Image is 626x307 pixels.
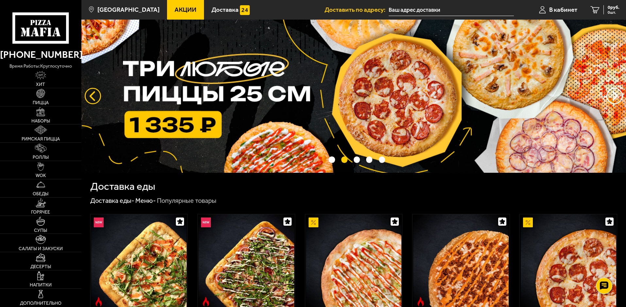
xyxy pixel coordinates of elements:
span: Роллы [33,155,49,160]
button: точки переключения [379,156,385,163]
img: Острое блюдо [201,297,211,307]
span: Доставить по адресу: [325,7,389,13]
span: 0 шт. [608,10,619,14]
img: Акционный [309,218,318,227]
img: 15daf4d41897b9f0e9f617042186c801.svg [240,5,250,15]
img: Акционный [523,218,533,227]
h1: Доставка еды [90,181,155,192]
span: В кабинет [549,7,577,13]
button: точки переключения [329,156,335,163]
img: Новинка [201,218,211,227]
span: Наборы [31,119,50,123]
span: WOK [36,173,46,178]
button: точки переключения [354,156,360,163]
span: Супы [34,228,47,233]
div: Популярные товары [157,197,216,205]
span: Римская пицца [22,137,60,141]
span: Акции [175,7,196,13]
button: предыдущий [606,88,623,104]
button: следующий [85,88,101,104]
span: Пицца [33,101,49,105]
span: Салаты и закуски [19,247,63,251]
input: Ваш адрес доставки [389,4,514,16]
img: Острое блюдо [94,297,104,307]
button: точки переключения [341,156,347,163]
span: 0 руб. [608,5,619,10]
img: Острое блюдо [416,297,426,307]
span: [GEOGRAPHIC_DATA] [97,7,160,13]
span: Горячее [31,210,50,215]
a: Доставка еды- [90,197,134,204]
a: Меню- [135,197,156,204]
span: Хит [36,82,45,87]
button: точки переключения [366,156,372,163]
span: Дополнительно [20,301,61,306]
span: Доставка [211,7,239,13]
img: Новинка [94,218,104,227]
span: Санкт-Петербург, проспект Александровской Фермы, 8 [389,4,514,16]
span: Обеды [33,192,48,196]
span: Напитки [30,283,52,287]
span: Десерты [30,265,51,269]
